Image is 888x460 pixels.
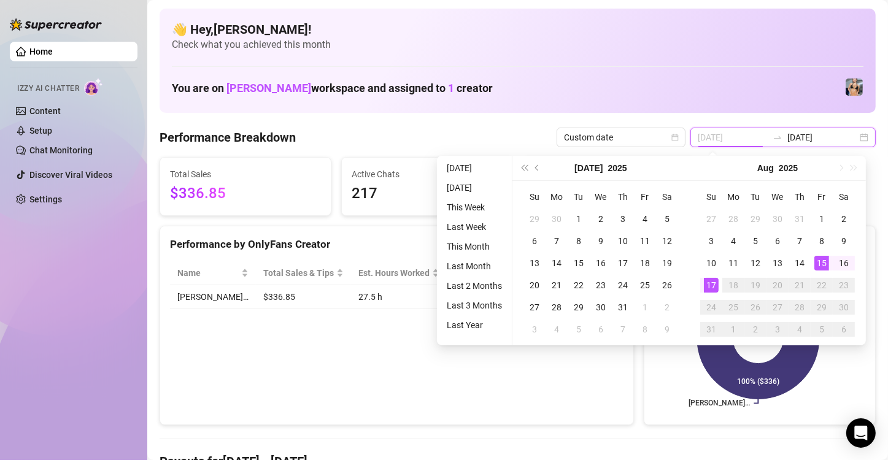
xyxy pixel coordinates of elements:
td: 2025-07-01 [568,208,590,230]
td: 2025-07-28 [722,208,744,230]
div: 6 [527,234,542,248]
td: 2025-07-08 [568,230,590,252]
div: 21 [549,278,564,293]
td: 2025-08-04 [546,318,568,340]
div: 12 [748,256,763,270]
span: to [773,132,782,142]
th: Tu [568,186,590,208]
div: 27 [704,212,719,226]
a: Content [29,106,61,116]
div: 19 [660,256,674,270]
span: Active Chats [352,167,503,181]
td: 2025-08-05 [744,230,766,252]
td: 27.5 h [351,285,447,309]
div: Performance by OnlyFans Creator [170,236,624,253]
td: 2025-08-24 [700,296,722,318]
th: We [766,186,789,208]
button: Choose a year [779,156,798,180]
span: Izzy AI Chatter [17,83,79,94]
div: 22 [571,278,586,293]
td: 2025-07-12 [656,230,678,252]
input: End date [787,131,857,144]
div: 3 [770,322,785,337]
div: 8 [571,234,586,248]
div: 4 [638,212,652,226]
td: 2025-08-09 [656,318,678,340]
li: Last 2 Months [442,278,507,293]
td: 2025-09-02 [744,318,766,340]
td: 2025-07-07 [546,230,568,252]
td: 2025-08-08 [811,230,833,252]
th: Fr [811,186,833,208]
td: 2025-07-17 [612,252,634,274]
div: 31 [704,322,719,337]
td: 2025-07-19 [656,252,678,274]
td: 2025-08-18 [722,274,744,296]
td: 2025-08-05 [568,318,590,340]
td: 2025-08-14 [789,252,811,274]
td: 2025-08-07 [789,230,811,252]
a: Chat Monitoring [29,145,93,155]
td: 2025-07-09 [590,230,612,252]
span: Custom date [564,128,678,147]
div: 18 [726,278,741,293]
div: 5 [814,322,829,337]
div: 7 [549,234,564,248]
div: 13 [527,256,542,270]
td: 2025-07-16 [590,252,612,274]
div: 3 [616,212,630,226]
div: 3 [527,322,542,337]
td: 2025-07-28 [546,296,568,318]
div: 28 [792,300,807,315]
img: Veronica [846,79,863,96]
input: Start date [698,131,768,144]
li: This Month [442,239,507,254]
div: 13 [770,256,785,270]
td: 2025-09-05 [811,318,833,340]
div: 29 [814,300,829,315]
div: 30 [770,212,785,226]
div: 30 [836,300,851,315]
td: 2025-07-03 [612,208,634,230]
div: 15 [571,256,586,270]
div: 26 [748,300,763,315]
td: 2025-08-16 [833,252,855,274]
td: 2025-08-03 [700,230,722,252]
text: [PERSON_NAME]… [689,399,750,408]
td: 2025-07-30 [590,296,612,318]
span: 217 [352,182,503,205]
div: 4 [549,322,564,337]
div: 4 [726,234,741,248]
div: 29 [571,300,586,315]
span: Total Sales [170,167,321,181]
td: 2025-07-04 [634,208,656,230]
td: 2025-08-26 [744,296,766,318]
th: Th [612,186,634,208]
span: Check what you achieved this month [172,38,863,52]
a: Settings [29,194,62,204]
td: $336.85 [256,285,351,309]
h4: Performance Breakdown [160,129,296,146]
td: 2025-07-29 [744,208,766,230]
td: 2025-08-01 [634,296,656,318]
td: 2025-07-30 [766,208,789,230]
div: 11 [638,234,652,248]
th: Name [170,261,256,285]
div: 5 [660,212,674,226]
span: swap-right [773,132,782,142]
div: 17 [704,278,719,293]
button: Choose a month [574,156,603,180]
td: 2025-08-22 [811,274,833,296]
div: 20 [770,278,785,293]
div: 10 [704,256,719,270]
div: 3 [704,234,719,248]
div: 1 [726,322,741,337]
td: 2025-08-13 [766,252,789,274]
td: 2025-07-06 [523,230,546,252]
td: 2025-08-20 [766,274,789,296]
button: Last year (Control + left) [517,156,531,180]
td: 2025-07-10 [612,230,634,252]
th: Su [700,186,722,208]
div: 23 [593,278,608,293]
td: 2025-08-31 [700,318,722,340]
